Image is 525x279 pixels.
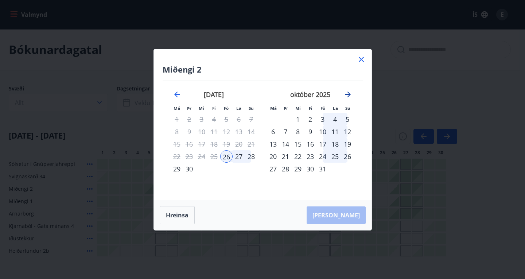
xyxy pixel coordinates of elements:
td: Choose laugardagur, 4. október 2025 as your check-out date. It’s available. [329,113,341,125]
td: Choose mánudagur, 6. október 2025 as your check-out date. It’s available. [267,125,279,138]
div: 29 [171,163,183,175]
div: 21 [279,150,292,163]
div: Move forward to switch to the next month. [343,90,352,99]
small: Fi [309,105,312,111]
div: 20 [267,150,279,163]
td: Choose föstudagur, 3. október 2025 as your check-out date. It’s available. [316,113,329,125]
td: Choose föstudagur, 10. október 2025 as your check-out date. It’s available. [316,125,329,138]
td: Choose miðvikudagur, 29. október 2025 as your check-out date. It’s available. [292,163,304,175]
td: Not available. sunnudagur, 14. september 2025 [245,125,257,138]
small: Má [270,105,277,111]
td: Not available. þriðjudagur, 2. september 2025 [183,113,195,125]
td: Not available. fimmtudagur, 11. september 2025 [208,125,220,138]
small: La [236,105,241,111]
div: Aðeins innritun í boði [220,150,233,163]
div: 3 [316,113,329,125]
div: Move backward to switch to the previous month. [173,90,182,99]
div: 28 [245,150,257,163]
small: Fi [212,105,216,111]
div: 15 [292,138,304,150]
button: Hreinsa [160,206,195,224]
td: Not available. þriðjudagur, 9. september 2025 [183,125,195,138]
div: 23 [304,150,316,163]
td: Choose föstudagur, 24. október 2025 as your check-out date. It’s available. [316,150,329,163]
td: Not available. mánudagur, 1. september 2025 [171,113,183,125]
td: Not available. fimmtudagur, 18. september 2025 [208,138,220,150]
td: Selected as start date. föstudagur, 26. september 2025 [220,150,233,163]
td: Not available. laugardagur, 13. september 2025 [233,125,245,138]
td: Choose fimmtudagur, 23. október 2025 as your check-out date. It’s available. [304,150,316,163]
div: Calendar [163,81,363,191]
td: Not available. föstudagur, 12. september 2025 [220,125,233,138]
td: Choose laugardagur, 18. október 2025 as your check-out date. It’s available. [329,138,341,150]
td: Choose mánudagur, 29. september 2025 as your check-out date. It’s available. [171,163,183,175]
div: 25 [329,150,341,163]
h4: Miðengi 2 [163,64,363,75]
div: 30 [183,163,195,175]
td: Not available. mánudagur, 8. september 2025 [171,125,183,138]
div: 7 [279,125,292,138]
div: 28 [279,163,292,175]
td: Choose miðvikudagur, 15. október 2025 as your check-out date. It’s available. [292,138,304,150]
td: Choose föstudagur, 31. október 2025 as your check-out date. It’s available. [316,163,329,175]
div: 10 [316,125,329,138]
td: Choose laugardagur, 25. október 2025 as your check-out date. It’s available. [329,150,341,163]
div: 16 [304,138,316,150]
div: 27 [233,150,245,163]
div: 2 [304,113,316,125]
td: Choose miðvikudagur, 8. október 2025 as your check-out date. It’s available. [292,125,304,138]
div: 6 [267,125,279,138]
td: Choose fimmtudagur, 30. október 2025 as your check-out date. It’s available. [304,163,316,175]
div: 22 [292,150,304,163]
td: Choose þriðjudagur, 14. október 2025 as your check-out date. It’s available. [279,138,292,150]
td: Not available. laugardagur, 6. september 2025 [233,113,245,125]
td: Not available. miðvikudagur, 3. september 2025 [195,113,208,125]
small: Mi [295,105,301,111]
td: Choose sunnudagur, 26. október 2025 as your check-out date. It’s available. [341,150,354,163]
small: Má [174,105,180,111]
td: Choose fimmtudagur, 2. október 2025 as your check-out date. It’s available. [304,113,316,125]
div: 12 [341,125,354,138]
small: Þr [284,105,288,111]
td: Choose mánudagur, 27. október 2025 as your check-out date. It’s available. [267,163,279,175]
small: Fö [224,105,229,111]
div: 9 [304,125,316,138]
td: Choose miðvikudagur, 22. október 2025 as your check-out date. It’s available. [292,150,304,163]
td: Not available. þriðjudagur, 16. september 2025 [183,138,195,150]
div: 11 [329,125,341,138]
td: Choose þriðjudagur, 7. október 2025 as your check-out date. It’s available. [279,125,292,138]
td: Choose föstudagur, 17. október 2025 as your check-out date. It’s available. [316,138,329,150]
div: 13 [267,138,279,150]
td: Not available. laugardagur, 20. september 2025 [233,138,245,150]
strong: október 2025 [290,90,330,99]
small: La [333,105,338,111]
td: Not available. þriðjudagur, 23. september 2025 [183,150,195,163]
td: Choose mánudagur, 20. október 2025 as your check-out date. It’s available. [267,150,279,163]
td: Choose sunnudagur, 5. október 2025 as your check-out date. It’s available. [341,113,354,125]
div: 8 [292,125,304,138]
td: Choose sunnudagur, 19. október 2025 as your check-out date. It’s available. [341,138,354,150]
div: Aðeins útritun í boði [316,163,329,175]
div: 26 [341,150,354,163]
div: 30 [304,163,316,175]
small: Fö [320,105,325,111]
td: Not available. fimmtudagur, 25. september 2025 [208,150,220,163]
small: Su [345,105,350,111]
td: Not available. miðvikudagur, 17. september 2025 [195,138,208,150]
td: Choose sunnudagur, 12. október 2025 as your check-out date. It’s available. [341,125,354,138]
div: 19 [341,138,354,150]
div: 14 [279,138,292,150]
div: Aðeins útritun í boði [245,138,257,150]
small: Mi [199,105,204,111]
td: Choose miðvikudagur, 1. október 2025 as your check-out date. It’s available. [292,113,304,125]
div: 4 [329,113,341,125]
td: Choose sunnudagur, 28. september 2025 as your check-out date. It’s available. [245,150,257,163]
div: 17 [316,138,329,150]
td: Choose fimmtudagur, 16. október 2025 as your check-out date. It’s available. [304,138,316,150]
td: Choose þriðjudagur, 21. október 2025 as your check-out date. It’s available. [279,150,292,163]
div: 29 [292,163,304,175]
td: Not available. miðvikudagur, 24. september 2025 [195,150,208,163]
div: Aðeins útritun í boði [245,125,257,138]
td: Choose mánudagur, 13. október 2025 as your check-out date. It’s available. [267,138,279,150]
td: Not available. föstudagur, 19. september 2025 [220,138,233,150]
